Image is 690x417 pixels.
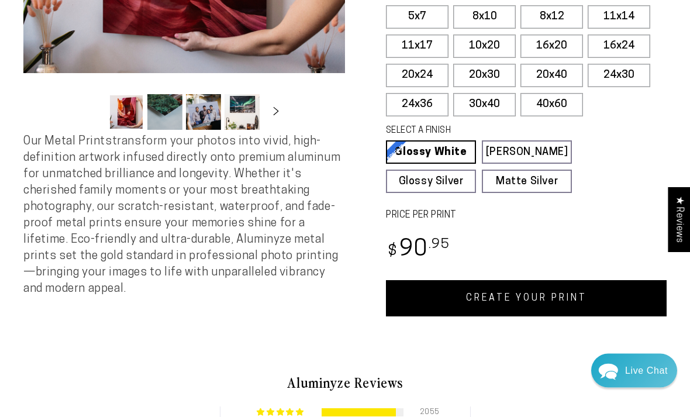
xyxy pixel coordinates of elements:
[386,64,448,88] label: 20x24
[453,64,516,88] label: 20x30
[206,120,227,129] div: [DATE]
[420,409,434,417] div: 2055
[85,18,115,48] img: Marie J
[186,95,221,130] button: Load image 3 in gallery view
[23,97,224,108] div: Recent Conversations
[520,35,583,58] label: 16x20
[453,35,516,58] label: 10x20
[625,354,668,388] div: Contact Us Directly
[39,131,227,142] p: You, too!
[482,141,572,164] a: [PERSON_NAME]
[520,64,583,88] label: 20x40
[53,157,206,168] div: [PERSON_NAME]
[39,156,50,168] img: fba842a801236a3782a25bbf40121a09
[109,95,144,130] button: Load image 1 in gallery view
[134,18,164,48] img: John
[386,6,448,29] label: 5x7
[386,125,550,138] legend: SELECT A FINISH
[429,239,450,252] sup: .95
[386,170,476,194] a: Glossy Silver
[588,35,650,58] label: 16x24
[206,157,227,166] div: [DATE]
[80,100,105,126] button: Slide left
[386,281,667,317] a: CREATE YOUR PRINT
[77,309,171,328] a: Leave A Message
[453,6,516,29] label: 8x10
[386,94,448,117] label: 24x36
[109,18,140,48] img: Helga
[520,94,583,117] label: 40x60
[388,244,398,260] span: $
[386,209,667,223] label: PRICE PER PRINT
[386,141,476,164] a: Glossy White
[147,95,182,130] button: Load image 2 in gallery view
[453,94,516,117] label: 30x40
[482,170,572,194] a: Matte Silver
[520,6,583,29] label: 8x12
[39,118,50,130] img: 7f2f5cbee4311b75c8768e78e476749c
[386,35,448,58] label: 11x17
[39,169,227,180] p: You're welcome, [PERSON_NAME]. Take care!
[88,58,160,67] span: Away until [DATE]
[89,292,158,298] span: We run on
[53,119,206,130] div: Aluminyze
[668,187,690,252] div: Click to open Judge.me floating reviews tab
[591,354,677,388] div: Chat widget toggle
[125,290,158,298] span: Re:amaze
[263,100,289,126] button: Slide right
[225,95,260,130] button: Load image 4 in gallery view
[23,136,340,295] span: Our Metal Prints transform your photos into vivid, high-definition artwork infused directly onto ...
[588,64,650,88] label: 24x30
[386,239,450,262] bdi: 90
[588,6,650,29] label: 11x14
[33,373,657,393] h2: Aluminyze Reviews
